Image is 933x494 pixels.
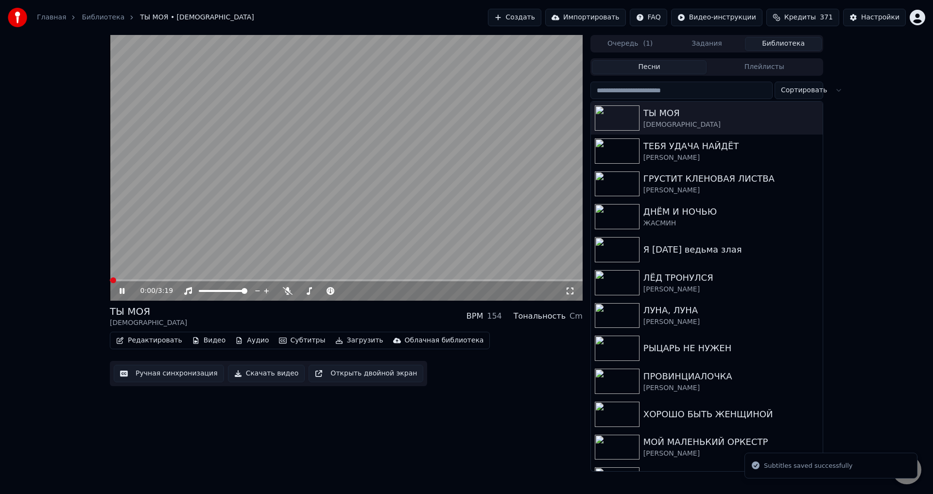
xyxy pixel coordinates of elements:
[643,408,819,421] div: ХОРОШО БЫТЬ ЖЕНЩИНОЙ
[781,85,827,95] span: Сортировать
[643,468,819,482] div: Я БУДУ ОЧЕНЬ ТЕБЯ БЕРЕЧЬ
[643,39,653,49] span: ( 1 )
[37,13,66,22] a: Главная
[643,304,819,317] div: ЛУНА, ЛУНА
[188,334,230,347] button: Видео
[643,219,819,228] div: ЖАСМИН
[514,310,566,322] div: Тональность
[37,13,254,22] nav: breadcrumb
[643,172,819,186] div: ГРУСТИТ КЛЕНОВАЯ ЛИСТВА
[643,285,819,294] div: [PERSON_NAME]
[405,336,484,345] div: Облачная библиотека
[643,186,819,195] div: [PERSON_NAME]
[140,286,155,296] span: 0:00
[643,120,819,130] div: [DEMOGRAPHIC_DATA]
[114,365,224,382] button: Ручная синхронизация
[643,317,819,327] div: [PERSON_NAME]
[766,9,839,26] button: Кредиты371
[643,205,819,219] div: ДНЁМ И НОЧЬЮ
[643,341,819,355] div: РЫЦАРЬ НЕ НУЖЕН
[110,305,187,318] div: ТЫ МОЯ
[570,310,583,322] div: Cm
[592,37,669,51] button: Очередь
[643,106,819,120] div: ТЫ МОЯ
[487,310,502,322] div: 154
[745,37,822,51] button: Библиотека
[82,13,124,22] a: Библиотека
[671,9,762,26] button: Видео-инструкции
[112,334,186,347] button: Редактировать
[140,286,164,296] div: /
[158,286,173,296] span: 3:19
[228,365,305,382] button: Скачать видео
[643,435,819,449] div: МОЙ МАЛЕНЬКИЙ ОРКЕСТР
[643,243,819,256] div: Я [DATE] ведьма злая
[140,13,254,22] span: ТЫ МОЯ • [DEMOGRAPHIC_DATA]
[110,318,187,328] div: [DEMOGRAPHIC_DATA]
[643,139,819,153] div: ТЕБЯ УДАЧА НАЙДЁТ
[8,8,27,27] img: youka
[630,9,667,26] button: FAQ
[843,9,906,26] button: Настройки
[643,370,819,383] div: ПРОВИНЦИАЛОЧКА
[545,9,626,26] button: Импортировать
[592,60,707,74] button: Песни
[643,153,819,163] div: [PERSON_NAME]
[231,334,273,347] button: Аудио
[275,334,329,347] button: Субтитры
[707,60,822,74] button: Плейлисты
[309,365,423,382] button: Открыть двойной экран
[784,13,816,22] span: Кредиты
[861,13,899,22] div: Настройки
[331,334,387,347] button: Загрузить
[643,449,819,459] div: [PERSON_NAME]
[488,9,541,26] button: Создать
[643,383,819,393] div: [PERSON_NAME]
[466,310,483,322] div: BPM
[764,461,852,471] div: Subtitles saved successfully
[669,37,745,51] button: Задания
[643,271,819,285] div: ЛЁД ТРОНУЛСЯ
[820,13,833,22] span: 371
